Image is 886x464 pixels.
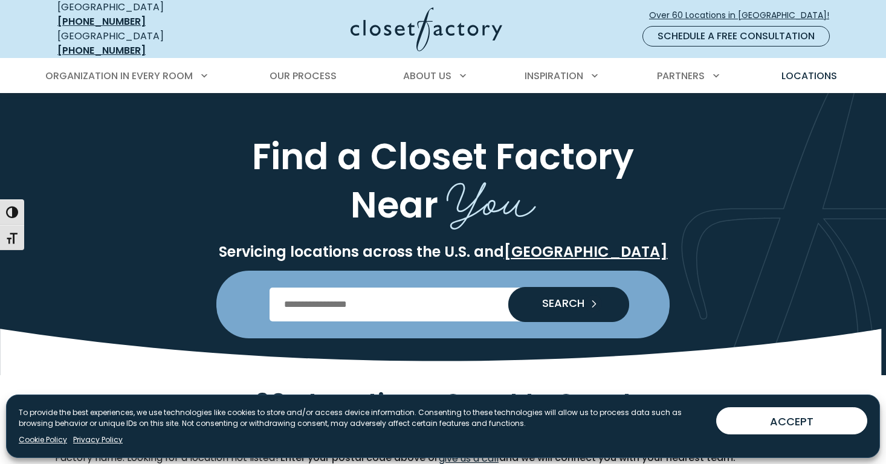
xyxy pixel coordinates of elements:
[19,434,67,445] a: Cookie Policy
[57,14,146,28] a: [PHONE_NUMBER]
[270,288,617,321] input: Enter Postal Code
[37,59,849,93] nav: Primary Menu
[532,298,584,309] span: SEARCH
[19,407,707,429] p: To provide the best experiences, we use technologies like cookies to store and/or access device i...
[351,180,438,230] span: Near
[504,242,668,262] a: [GEOGRAPHIC_DATA]
[447,159,536,234] span: You
[73,434,123,445] a: Privacy Policy
[45,69,193,83] span: Organization in Every Room
[55,243,831,261] p: Servicing locations across the U.S. and
[508,287,629,322] button: Search our Nationwide Locations
[254,386,632,422] span: 60+ Locations, Coast to Coast
[57,43,146,57] a: [PHONE_NUMBER]
[649,9,839,22] span: Over 60 Locations in [GEOGRAPHIC_DATA]!
[270,69,337,83] span: Our Process
[716,407,867,434] button: ACCEPT
[657,69,705,83] span: Partners
[642,26,830,47] a: Schedule a Free Consultation
[781,69,837,83] span: Locations
[351,7,502,51] img: Closet Factory Logo
[57,29,233,58] div: [GEOGRAPHIC_DATA]
[403,69,451,83] span: About Us
[525,69,583,83] span: Inspiration
[252,132,634,182] span: Find a Closet Factory
[648,5,839,26] a: Over 60 Locations in [GEOGRAPHIC_DATA]!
